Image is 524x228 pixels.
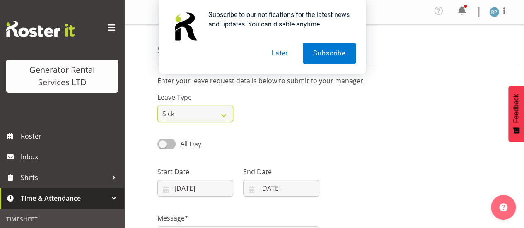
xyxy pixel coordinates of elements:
img: help-xxl-2.png [499,203,507,211]
span: Time & Attendance [21,192,108,204]
div: Generator Rental Services LTD [14,64,110,89]
span: All Day [180,139,201,149]
span: Shifts [21,171,108,184]
label: End Date [243,167,319,177]
label: Start Date [157,167,233,177]
span: Feedback [512,94,520,123]
button: Feedback - Show survey [508,86,524,142]
label: Leave Type [157,92,233,102]
span: Inbox [21,151,120,163]
input: Click to select... [157,180,233,197]
img: notification icon [169,10,202,43]
div: Timesheet [2,211,122,228]
div: Subscribe to our notifications for the latest news and updates. You can disable anytime. [202,10,356,29]
input: Click to select... [243,180,319,197]
button: Later [261,43,298,64]
p: Enter your leave request details below to submit to your manager [157,76,491,86]
label: Message* [157,213,319,223]
span: Roster [21,130,120,142]
button: Subscribe [303,43,355,64]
